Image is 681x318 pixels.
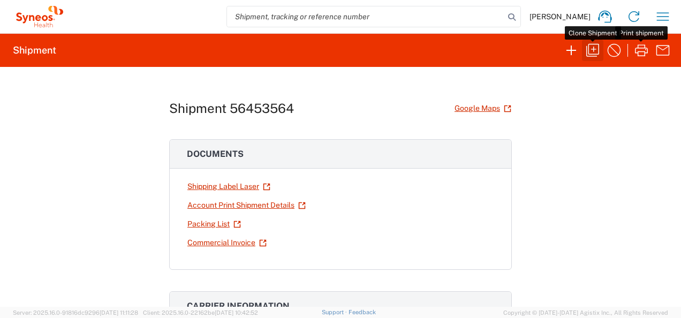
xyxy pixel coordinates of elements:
span: [DATE] 10:42:52 [215,309,258,316]
span: [PERSON_NAME] [529,12,591,21]
a: Support [322,309,349,315]
span: [DATE] 11:11:28 [100,309,138,316]
h1: Shipment 56453564 [169,101,294,116]
a: Packing List [187,215,241,233]
span: Client: 2025.16.0-22162be [143,309,258,316]
a: Google Maps [454,99,512,118]
span: Documents [187,149,244,159]
span: Copyright © [DATE]-[DATE] Agistix Inc., All Rights Reserved [503,308,668,317]
a: Shipping Label Laser [187,177,271,196]
a: Account Print Shipment Details [187,196,306,215]
h2: Shipment [13,44,56,57]
span: Server: 2025.16.0-91816dc9296 [13,309,138,316]
a: Commercial Invoice [187,233,267,252]
a: Feedback [349,309,376,315]
input: Shipment, tracking or reference number [227,6,504,27]
span: Carrier information [187,301,290,311]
